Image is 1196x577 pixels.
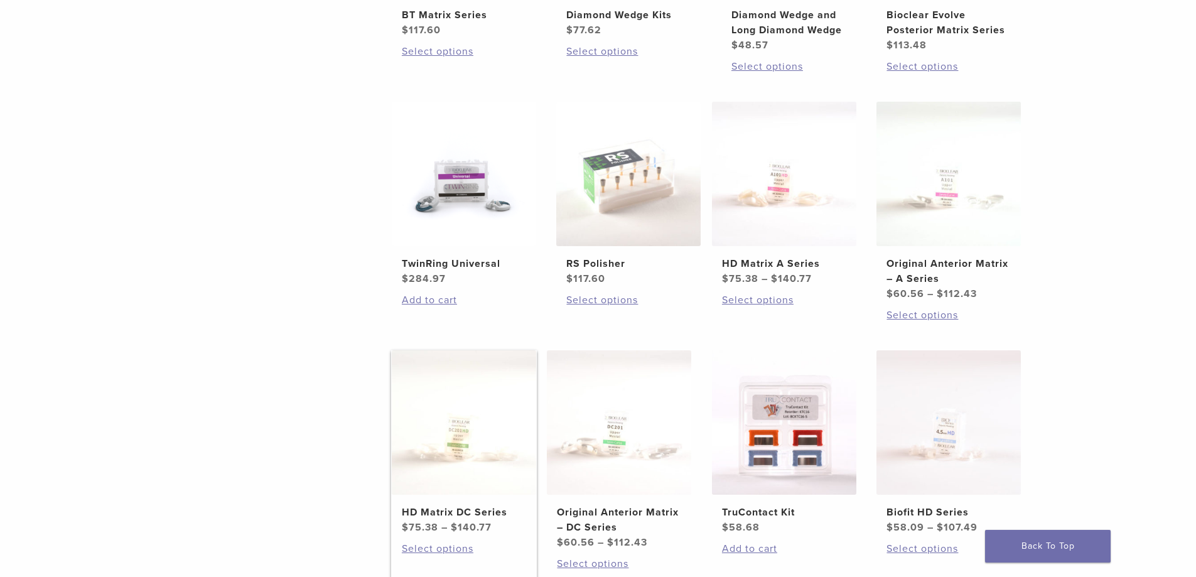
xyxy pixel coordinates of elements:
a: Add to cart: “TruContact Kit” [722,541,846,556]
h2: Diamond Wedge Kits [566,8,691,23]
span: $ [557,536,564,549]
bdi: 75.38 [402,521,438,534]
bdi: 113.48 [886,39,927,51]
a: HD Matrix A SeriesHD Matrix A Series [711,102,858,286]
bdi: 112.43 [607,536,647,549]
span: $ [451,521,458,534]
span: $ [402,521,409,534]
a: RS PolisherRS Polisher $117.60 [556,102,702,286]
span: $ [566,24,573,36]
span: $ [402,272,409,285]
span: $ [722,272,729,285]
span: – [927,521,934,534]
h2: Original Anterior Matrix – A Series [886,256,1011,286]
span: $ [886,288,893,300]
span: $ [402,24,409,36]
span: $ [566,272,573,285]
a: Select options for “Original Anterior Matrix - DC Series” [557,556,681,571]
bdi: 140.77 [771,272,812,285]
a: Select options for “Diamond Wedge Kits” [566,44,691,59]
h2: TwinRing Universal [402,256,526,271]
span: – [927,288,934,300]
a: Select options for “BT Matrix Series” [402,44,526,59]
h2: Bioclear Evolve Posterior Matrix Series [886,8,1011,38]
bdi: 284.97 [402,272,446,285]
bdi: 75.38 [722,272,758,285]
img: Biofit HD Series [876,350,1021,495]
bdi: 117.60 [566,272,605,285]
a: TwinRing UniversalTwinRing Universal $284.97 [391,102,537,286]
span: $ [886,39,893,51]
a: TruContact KitTruContact Kit $58.68 [711,350,858,535]
bdi: 140.77 [451,521,492,534]
img: Original Anterior Matrix - A Series [876,102,1021,246]
span: – [441,521,448,534]
a: HD Matrix DC SeriesHD Matrix DC Series [391,350,537,535]
a: Select options for “RS Polisher” [566,293,691,308]
span: $ [607,536,614,549]
img: HD Matrix DC Series [392,350,536,495]
span: $ [731,39,738,51]
span: $ [722,521,729,534]
a: Original Anterior Matrix - DC SeriesOriginal Anterior Matrix – DC Series [546,350,692,550]
bdi: 77.62 [566,24,601,36]
bdi: 60.56 [557,536,595,549]
a: Biofit HD SeriesBiofit HD Series [876,350,1022,535]
bdi: 107.49 [937,521,978,534]
img: HD Matrix A Series [712,102,856,246]
img: RS Polisher [556,102,701,246]
img: Original Anterior Matrix - DC Series [547,350,691,495]
h2: Biofit HD Series [886,505,1011,520]
h2: BT Matrix Series [402,8,526,23]
a: Original Anterior Matrix - A SeriesOriginal Anterior Matrix – A Series [876,102,1022,301]
a: Select options for “Original Anterior Matrix - A Series” [886,308,1011,323]
h2: TruContact Kit [722,505,846,520]
h2: HD Matrix A Series [722,256,846,271]
bdi: 112.43 [937,288,977,300]
span: $ [886,521,893,534]
bdi: 58.68 [722,521,760,534]
a: Select options for “HD Matrix A Series” [722,293,846,308]
img: TruContact Kit [712,350,856,495]
a: Select options for “Bioclear Evolve Posterior Matrix Series” [886,59,1011,74]
span: – [762,272,768,285]
span: $ [937,288,944,300]
span: $ [937,521,944,534]
a: Select options for “Diamond Wedge and Long Diamond Wedge” [731,59,856,74]
h2: RS Polisher [566,256,691,271]
span: – [598,536,604,549]
a: Add to cart: “TwinRing Universal” [402,293,526,308]
bdi: 60.56 [886,288,924,300]
h2: HD Matrix DC Series [402,505,526,520]
bdi: 58.09 [886,521,924,534]
a: Select options for “HD Matrix DC Series” [402,541,526,556]
h2: Original Anterior Matrix – DC Series [557,505,681,535]
h2: Diamond Wedge and Long Diamond Wedge [731,8,856,38]
img: TwinRing Universal [392,102,536,246]
span: $ [771,272,778,285]
a: Back To Top [985,530,1111,563]
bdi: 48.57 [731,39,768,51]
bdi: 117.60 [402,24,441,36]
a: Select options for “Biofit HD Series” [886,541,1011,556]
